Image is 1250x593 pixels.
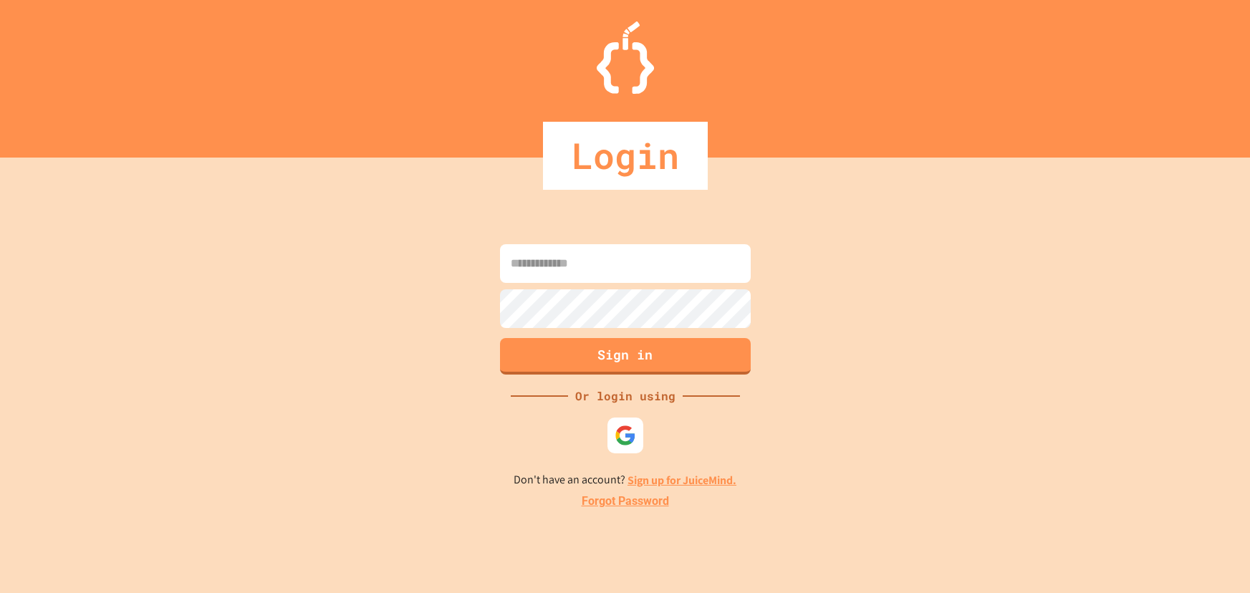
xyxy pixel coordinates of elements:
[615,425,636,446] img: google-icon.svg
[1190,536,1236,579] iframe: chat widget
[597,21,654,94] img: Logo.svg
[628,473,736,488] a: Sign up for JuiceMind.
[568,387,683,405] div: Or login using
[543,122,708,190] div: Login
[1131,473,1236,534] iframe: chat widget
[514,471,736,489] p: Don't have an account?
[582,493,669,510] a: Forgot Password
[500,338,751,375] button: Sign in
